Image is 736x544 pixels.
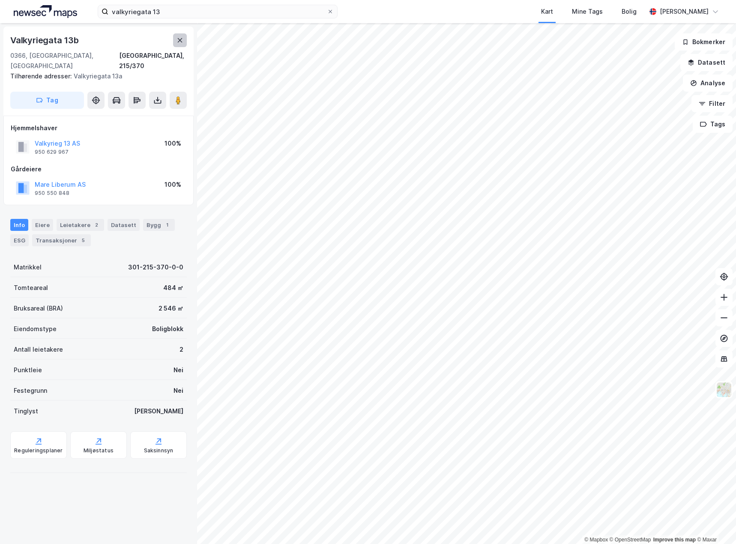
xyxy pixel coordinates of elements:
img: Z [716,382,732,398]
div: 484 ㎡ [163,283,183,293]
button: Tags [693,116,733,133]
div: Bygg [143,219,175,231]
div: Festegrunn [14,386,47,396]
div: [GEOGRAPHIC_DATA], 215/370 [119,51,187,71]
div: Datasett [108,219,140,231]
div: 950 550 848 [35,190,69,197]
div: [PERSON_NAME] [660,6,709,17]
div: Miljøstatus [84,447,114,454]
a: Mapbox [584,537,608,543]
div: 2 [180,344,183,355]
div: Transaksjoner [32,234,91,246]
div: Valkyriegata 13b [10,33,81,47]
button: Bokmerker [675,33,733,51]
div: Bolig [622,6,637,17]
div: ESG [10,234,29,246]
button: Datasett [680,54,733,71]
button: Analyse [683,75,733,92]
div: Matrikkel [14,262,42,272]
div: Punktleie [14,365,42,375]
div: 5 [79,236,87,245]
div: 301-215-370-0-0 [128,262,183,272]
div: 950 629 967 [35,149,69,155]
div: 1 [163,221,171,229]
div: Boligblokk [152,324,183,334]
div: 100% [165,138,181,149]
div: Tomteareal [14,283,48,293]
span: Tilhørende adresser: [10,72,74,80]
div: Mine Tags [572,6,603,17]
div: Tinglyst [14,406,38,416]
div: Nei [174,365,183,375]
input: Søk på adresse, matrikkel, gårdeiere, leietakere eller personer [108,5,327,18]
div: [PERSON_NAME] [134,406,183,416]
div: Nei [174,386,183,396]
div: Kart [541,6,553,17]
div: 0366, [GEOGRAPHIC_DATA], [GEOGRAPHIC_DATA] [10,51,119,71]
button: Filter [691,95,733,112]
a: Improve this map [653,537,696,543]
div: 2 [92,221,101,229]
div: 100% [165,179,181,190]
div: Valkyriegata 13a [10,71,180,81]
div: Eiendomstype [14,324,57,334]
div: Kontrollprogram for chat [693,503,736,544]
iframe: Chat Widget [693,503,736,544]
div: Eiere [32,219,53,231]
div: 2 546 ㎡ [159,303,183,314]
div: Leietakere [57,219,104,231]
div: Saksinnsyn [144,447,174,454]
div: Gårdeiere [11,164,186,174]
div: Hjemmelshaver [11,123,186,133]
div: Antall leietakere [14,344,63,355]
div: Info [10,219,28,231]
div: Bruksareal (BRA) [14,303,63,314]
div: Reguleringsplaner [14,447,63,454]
button: Tag [10,92,84,109]
a: OpenStreetMap [610,537,651,543]
img: logo.a4113a55bc3d86da70a041830d287a7e.svg [14,5,77,18]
